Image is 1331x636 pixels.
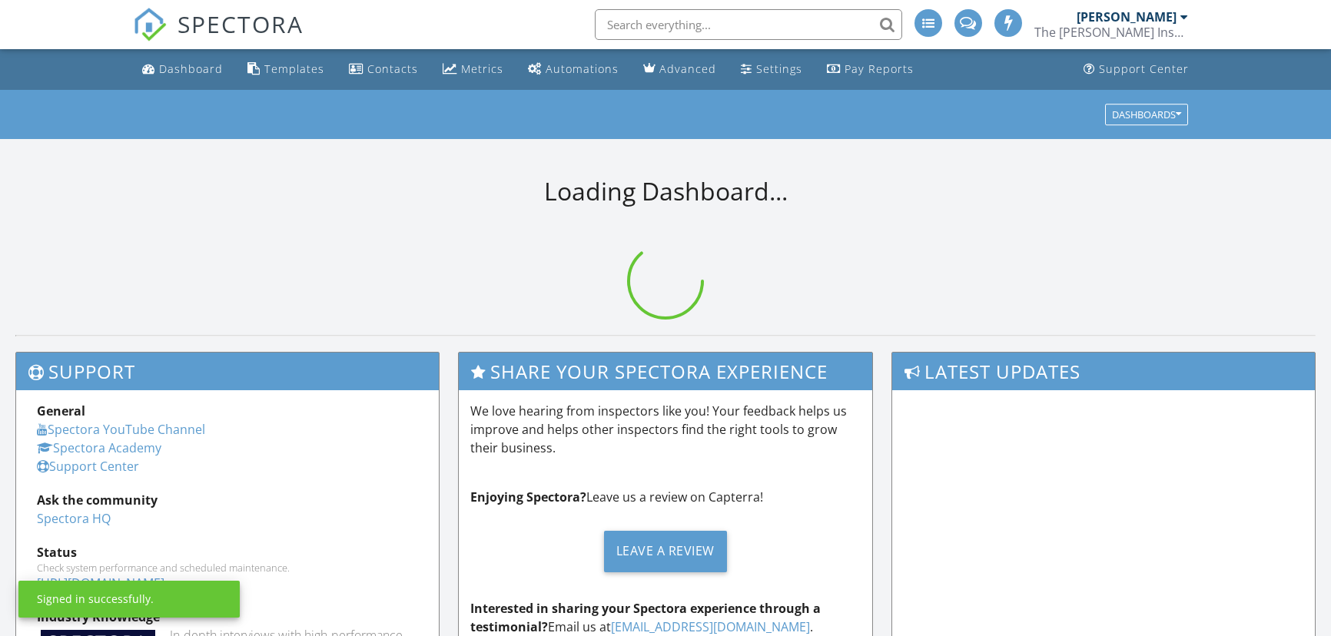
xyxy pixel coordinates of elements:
[604,531,727,572] div: Leave a Review
[845,61,914,76] div: Pay Reports
[461,61,503,76] div: Metrics
[459,353,872,390] h3: Share Your Spectora Experience
[522,55,625,84] a: Automations (Advanced)
[37,421,205,438] a: Spectora YouTube Channel
[133,21,304,53] a: SPECTORA
[37,543,418,561] div: Status
[37,458,139,475] a: Support Center
[1077,9,1177,25] div: [PERSON_NAME]
[264,61,324,76] div: Templates
[1077,55,1195,84] a: Support Center
[16,353,439,390] h3: Support
[470,600,821,635] strong: Interested in sharing your Spectora experience through a testimonial?
[436,55,509,84] a: Metrics
[470,402,861,457] p: We love hearing from inspectors like you! Your feedback helps us improve and helps other inspecto...
[1112,109,1181,120] div: Dashboards
[37,561,418,574] div: Check system performance and scheduled maintenance.
[37,510,111,527] a: Spectora HQ
[470,518,861,584] a: Leave a Review
[1034,25,1188,40] div: The Wells Inspection Group LLC
[821,55,920,84] a: Pay Reports
[595,9,902,40] input: Search everything...
[1105,104,1188,125] button: Dashboards
[37,575,164,591] a: [URL][DOMAIN_NAME]
[892,353,1315,390] h3: Latest Updates
[241,55,330,84] a: Templates
[735,55,808,84] a: Settings
[756,61,802,76] div: Settings
[37,439,161,456] a: Spectora Academy
[343,55,424,84] a: Contacts
[611,618,810,635] a: [EMAIL_ADDRESS][DOMAIN_NAME]
[37,402,85,419] strong: General
[37,491,418,509] div: Ask the community
[470,599,861,636] p: Email us at .
[37,591,154,607] div: Signed in successfully.
[637,55,722,84] a: Advanced
[136,55,229,84] a: Dashboard
[470,488,861,506] p: Leave us a review on Capterra!
[178,8,304,40] span: SPECTORA
[133,8,167,41] img: The Best Home Inspection Software - Spectora
[659,61,716,76] div: Advanced
[470,489,586,505] strong: Enjoying Spectora?
[1099,61,1189,76] div: Support Center
[159,61,223,76] div: Dashboard
[546,61,619,76] div: Automations
[367,61,418,76] div: Contacts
